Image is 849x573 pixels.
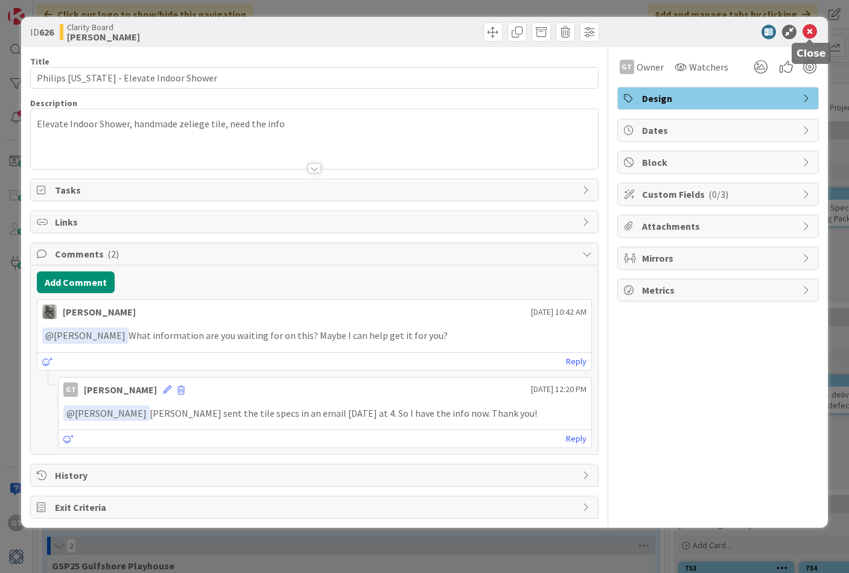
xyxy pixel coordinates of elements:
[797,48,826,59] h5: Close
[620,60,634,74] div: GT
[642,155,797,169] span: Block
[30,98,77,109] span: Description
[55,500,576,514] span: Exit Criteria
[63,405,587,422] p: [PERSON_NAME] sent the tile specs in an email [DATE] at 4. So I have the info now. Thank you!
[30,56,49,67] label: Title
[708,188,728,200] span: ( 0/3 )
[66,407,147,419] span: [PERSON_NAME]
[107,248,119,260] span: ( 2 )
[531,306,587,318] span: [DATE] 10:42 AM
[531,383,587,396] span: [DATE] 12:20 PM
[642,187,797,201] span: Custom Fields
[84,382,157,397] div: [PERSON_NAME]
[642,283,797,297] span: Metrics
[55,468,576,483] span: History
[566,431,587,446] a: Reply
[30,67,599,89] input: type card name here...
[566,354,587,369] a: Reply
[67,22,140,32] span: Clarity Board
[642,251,797,265] span: Mirrors
[642,91,797,106] span: Design
[642,219,797,233] span: Attachments
[66,407,75,419] span: @
[642,123,797,138] span: Dates
[63,305,136,319] div: [PERSON_NAME]
[55,183,576,197] span: Tasks
[67,32,140,42] b: [PERSON_NAME]
[63,382,78,397] div: GT
[45,329,54,341] span: @
[55,247,576,261] span: Comments
[39,26,54,38] b: 626
[37,271,115,293] button: Add Comment
[42,305,57,319] img: PA
[30,25,54,39] span: ID
[45,329,126,341] span: [PERSON_NAME]
[55,215,576,229] span: Links
[689,60,728,74] span: Watchers
[42,328,587,344] p: What information are you waiting for on this? Maybe I can help get it for you?
[37,117,592,131] p: Elevate Indoor Shower, handmade zeliege tile, need the info
[637,60,664,74] span: Owner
